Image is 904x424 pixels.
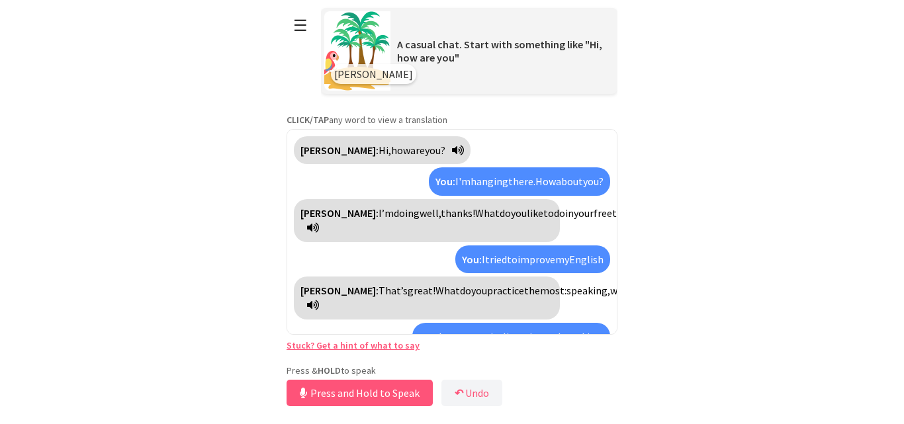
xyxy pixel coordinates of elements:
[518,253,555,266] span: improve
[287,364,617,376] p: Press & to speak
[540,284,566,297] span: most:
[556,175,583,188] span: about
[410,144,425,157] span: are
[287,9,314,42] button: ☰
[294,199,560,242] div: Click to translate
[471,175,508,188] span: hanging
[583,175,604,188] span: you?
[287,380,433,406] button: Press and Hold to Speak
[455,245,610,273] div: Click to translate
[435,175,455,188] strong: You:
[594,206,612,220] span: free
[294,136,471,164] div: Click to translate
[507,253,518,266] span: to
[287,114,617,126] p: any word to view a translation
[566,284,610,297] span: speaking,
[300,206,379,220] strong: [PERSON_NAME]:
[300,144,379,157] strong: [PERSON_NAME]:
[511,206,527,220] span: you
[441,206,475,220] span: thanks!
[535,175,556,188] span: How
[435,284,460,297] span: What
[408,284,435,297] span: great!
[561,330,604,343] span: speaking.
[574,206,594,220] span: your
[543,206,554,220] span: to
[318,364,341,376] strong: HOLD
[508,175,535,188] span: there.
[300,284,379,297] strong: [PERSON_NAME]:
[555,253,569,266] span: my
[475,206,500,220] span: What
[462,253,482,266] strong: You:
[466,330,503,343] span: practice
[429,167,610,195] div: Click to translate
[412,323,610,351] div: Click to translate
[391,144,410,157] span: how
[419,330,439,343] strong: You:
[334,67,413,81] span: [PERSON_NAME]
[554,206,565,220] span: do
[441,380,502,406] button: ↶Undo
[379,284,408,297] span: That’s
[455,386,463,400] b: ↶
[394,206,420,220] span: doing
[324,11,390,91] img: Scenario Image
[500,206,511,220] span: do
[569,253,604,266] span: English
[565,206,574,220] span: in
[420,206,441,220] span: well,
[527,206,543,220] span: like
[455,175,471,188] span: I'm
[482,253,485,266] span: I
[439,330,442,343] span: I
[485,253,507,266] span: tried
[612,206,639,220] span: time?
[503,330,544,343] span: listening
[471,284,487,297] span: you
[287,114,329,126] strong: CLICK/TAP
[425,144,445,157] span: you?
[455,330,466,343] span: to
[610,284,646,297] span: writing,
[460,284,471,297] span: do
[487,284,524,297] span: practice
[524,284,540,297] span: the
[379,206,394,220] span: I’m
[294,276,560,319] div: Click to translate
[379,144,391,157] span: Hi,
[544,330,561,343] span: and
[397,38,602,64] span: A casual chat. Start with something like "Hi, how are you"
[287,339,420,351] a: Stuck? Get a hint of what to say
[442,330,455,343] span: try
